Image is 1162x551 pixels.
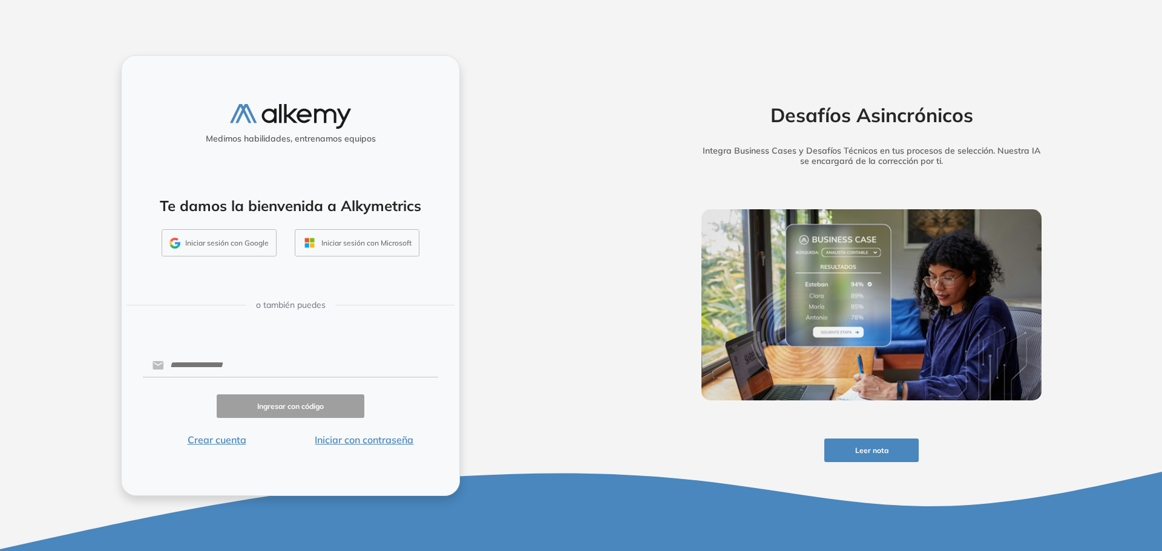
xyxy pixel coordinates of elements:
[1101,493,1162,551] div: Widget de chat
[126,134,455,144] h5: Medimos habilidades, entrenamos equipos
[683,146,1060,166] h5: Integra Business Cases y Desafíos Técnicos en tus procesos de selección. Nuestra IA se encargará ...
[290,432,438,447] button: Iniciar con contraseña
[143,432,290,447] button: Crear cuenta
[683,103,1060,126] h2: Desafíos Asincrónicos
[295,229,419,257] button: Iniciar sesión con Microsoft
[169,238,180,249] img: GMAIL_ICON
[137,197,444,215] h4: Te damos la bienvenida a Alkymetrics
[162,229,277,257] button: Iniciar sesión con Google
[256,299,326,311] span: o también puedes
[824,439,919,462] button: Leer nota
[217,394,364,418] button: Ingresar con código
[230,104,351,129] img: logo-alkemy
[303,236,317,250] img: OUTLOOK_ICON
[1101,493,1162,551] iframe: Chat Widget
[701,209,1042,400] img: img-more-info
